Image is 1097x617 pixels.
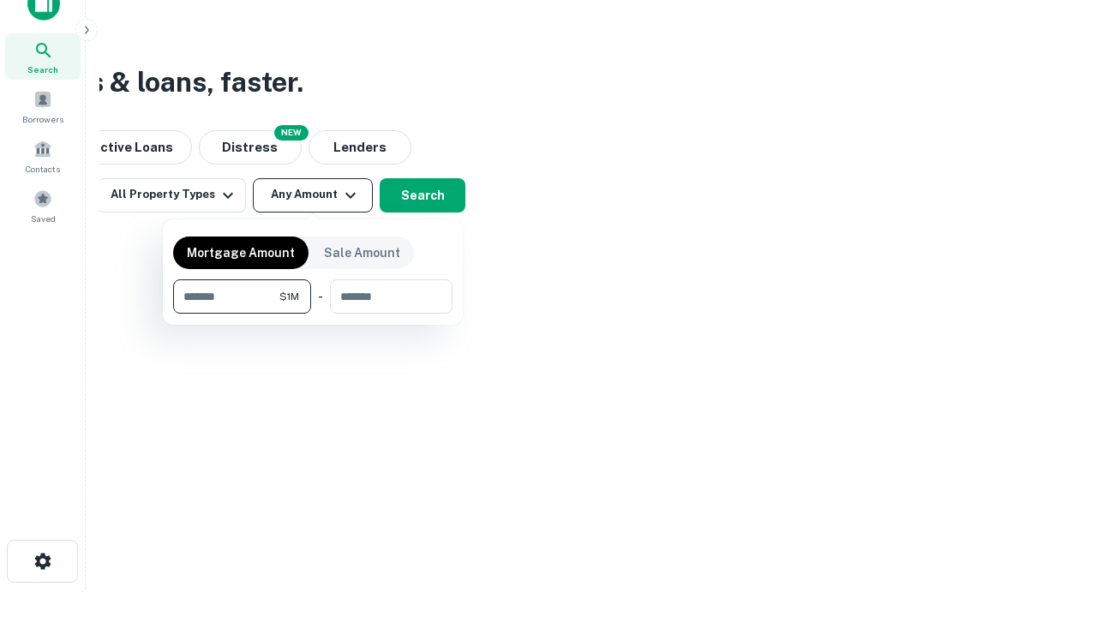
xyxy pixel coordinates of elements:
[318,279,323,314] div: -
[279,289,299,304] span: $1M
[324,243,400,262] p: Sale Amount
[1011,480,1097,562] iframe: Chat Widget
[187,243,295,262] p: Mortgage Amount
